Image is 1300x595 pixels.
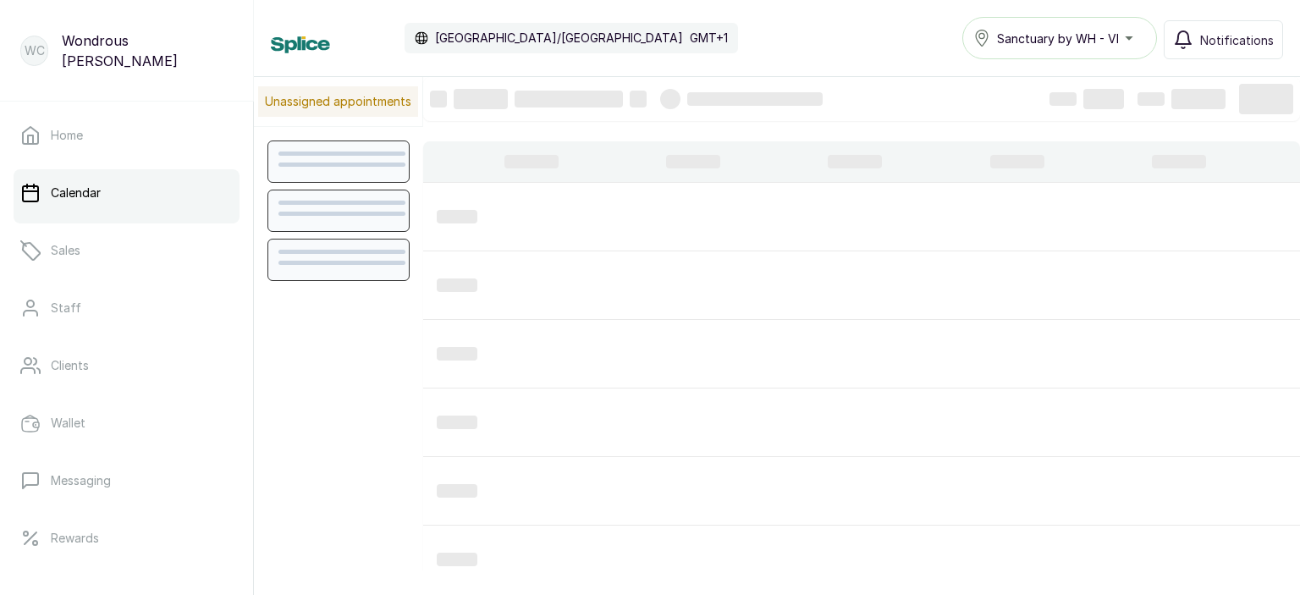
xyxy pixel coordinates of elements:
[51,242,80,259] p: Sales
[690,30,728,47] p: GMT+1
[14,284,240,332] a: Staff
[25,42,45,59] p: WC
[14,169,240,217] a: Calendar
[14,399,240,447] a: Wallet
[51,127,83,144] p: Home
[435,30,683,47] p: [GEOGRAPHIC_DATA]/[GEOGRAPHIC_DATA]
[14,227,240,274] a: Sales
[14,112,240,159] a: Home
[51,300,81,317] p: Staff
[1164,20,1283,59] button: Notifications
[62,30,233,71] p: Wondrous [PERSON_NAME]
[14,342,240,389] a: Clients
[1200,31,1274,49] span: Notifications
[962,17,1157,59] button: Sanctuary by WH - VI
[14,515,240,562] a: Rewards
[14,457,240,504] a: Messaging
[51,472,111,489] p: Messaging
[51,357,89,374] p: Clients
[51,185,101,201] p: Calendar
[51,415,85,432] p: Wallet
[258,86,418,117] p: Unassigned appointments
[997,30,1119,47] span: Sanctuary by WH - VI
[51,530,99,547] p: Rewards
